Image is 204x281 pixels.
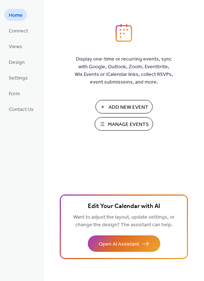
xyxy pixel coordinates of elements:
span: Display one-time or recurring events, sync with Google, Outlook, Zoom, Eventbrite, Wix Events or ... [75,55,173,86]
span: Connect [9,27,28,35]
a: Form [4,87,24,99]
a: Views [4,40,27,52]
a: Settings [4,72,32,84]
span: Edit Your Calendar with AI [88,201,160,212]
span: Contact Us [9,106,34,113]
span: Add New Event [109,104,148,111]
span: Views [9,43,22,51]
span: Manage Events [108,121,149,128]
button: Open AI Assistant [88,235,160,252]
span: Settings [9,74,28,82]
a: Connect [4,24,32,36]
span: Form [9,90,20,98]
span: Design [9,59,25,66]
span: Home [9,12,23,19]
a: Home [4,9,27,21]
a: Contact Us [4,103,38,115]
button: Manage Events [95,117,153,131]
span: Want to adjust the layout, update settings, or change the design? The assistant can help. [73,212,174,230]
a: Design [4,56,29,68]
button: Add New Event [95,100,153,113]
img: logo_icon.svg [115,24,132,42]
span: Open AI Assistant [99,240,139,248]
